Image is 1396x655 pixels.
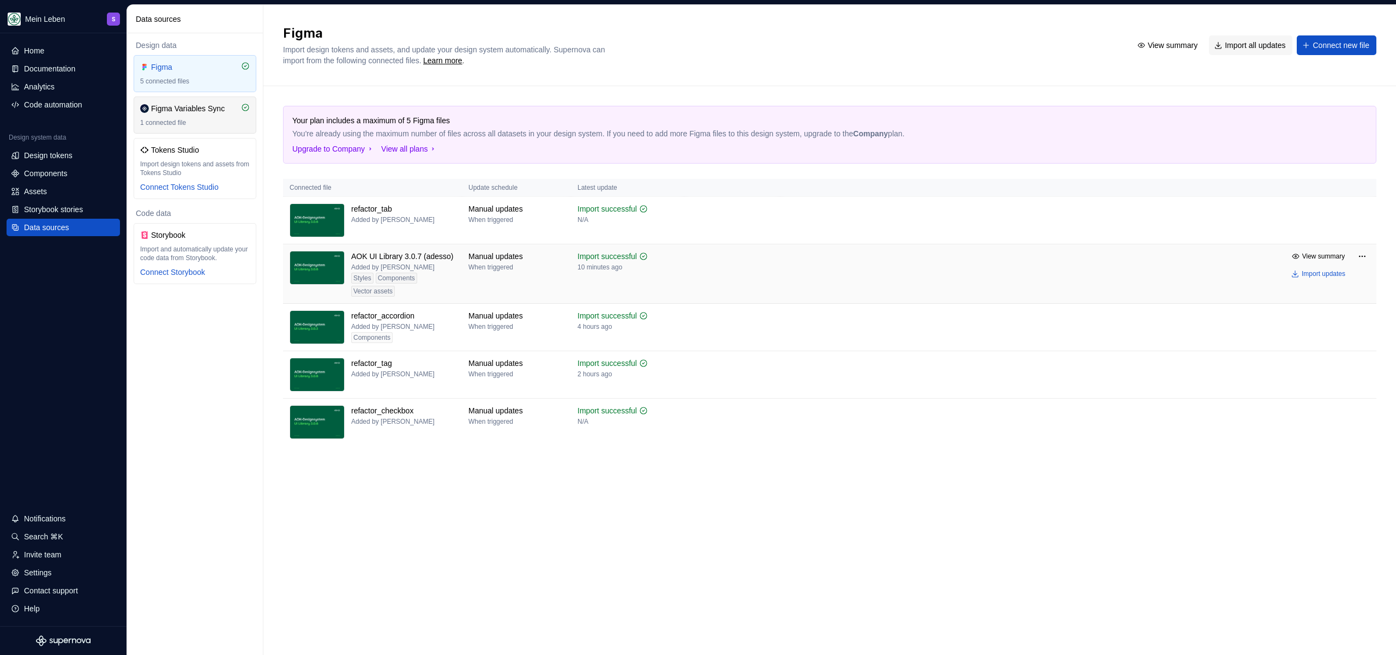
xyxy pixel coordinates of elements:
[351,322,435,331] div: Added by [PERSON_NAME]
[577,417,588,426] div: N/A
[577,251,637,262] div: Import successful
[577,203,637,214] div: Import successful
[571,179,684,197] th: Latest update
[2,7,124,31] button: Mein LebenS
[140,77,250,86] div: 5 connected files
[134,138,256,199] a: Tokens StudioImport design tokens and assets from Tokens StudioConnect Tokens Studio
[134,97,256,134] a: Figma Variables Sync1 connected file
[292,143,375,154] button: Upgrade to Company
[24,204,83,215] div: Storybook stories
[140,245,250,262] div: Import and automatically update your code data from Storybook.
[577,322,612,331] div: 4 hours ago
[24,603,40,614] div: Help
[468,322,513,331] div: When triggered
[351,263,435,272] div: Added by [PERSON_NAME]
[7,600,120,617] button: Help
[283,25,1119,42] h2: Figma
[1132,35,1205,55] button: View summary
[134,223,256,284] a: StorybookImport and automatically update your code data from Storybook.Connect Storybook
[24,150,73,161] div: Design tokens
[24,63,75,74] div: Documentation
[351,405,413,416] div: refactor_checkbox
[577,370,612,378] div: 2 hours ago
[7,165,120,182] a: Components
[25,14,65,25] div: Mein Leben
[351,215,435,224] div: Added by [PERSON_NAME]
[24,186,47,197] div: Assets
[351,310,414,321] div: refactor_accordion
[24,585,78,596] div: Contact support
[8,13,21,26] img: df5db9ef-aba0-4771-bf51-9763b7497661.png
[7,201,120,218] a: Storybook stories
[577,310,637,321] div: Import successful
[351,203,392,214] div: refactor_tab
[151,62,203,73] div: Figma
[351,332,393,343] div: Components
[24,549,61,560] div: Invite team
[468,358,523,369] div: Manual updates
[468,203,523,214] div: Manual updates
[351,286,395,297] div: Vector assets
[134,208,256,219] div: Code data
[468,251,523,262] div: Manual updates
[134,55,256,92] a: Figma5 connected files
[1302,252,1345,261] span: View summary
[134,40,256,51] div: Design data
[468,405,523,416] div: Manual updates
[7,60,120,77] a: Documentation
[7,510,120,527] button: Notifications
[140,182,219,193] button: Connect Tokens Studio
[381,143,437,154] div: View all plans
[24,168,67,179] div: Components
[7,183,120,200] a: Assets
[9,133,66,142] div: Design system data
[7,546,120,563] a: Invite team
[423,55,462,66] a: Learn more
[1209,35,1292,55] button: Import all updates
[7,219,120,236] a: Data sources
[468,370,513,378] div: When triggered
[112,15,116,23] div: S
[283,45,607,65] span: Import design tokens and assets, and update your design system automatically. Supernova can impor...
[577,263,622,272] div: 10 minutes ago
[36,635,91,646] svg: Supernova Logo
[351,417,435,426] div: Added by [PERSON_NAME]
[24,567,52,578] div: Settings
[7,78,120,95] a: Analytics
[468,417,513,426] div: When triggered
[577,358,637,369] div: Import successful
[7,582,120,599] button: Contact support
[1288,249,1350,264] button: View summary
[422,57,464,65] span: .
[7,96,120,113] a: Code automation
[853,129,888,138] b: Company
[151,145,203,155] div: Tokens Studio
[24,222,69,233] div: Data sources
[468,263,513,272] div: When triggered
[1225,40,1285,51] span: Import all updates
[1313,40,1369,51] span: Connect new file
[24,45,44,56] div: Home
[351,358,392,369] div: refactor_tag
[1297,35,1376,55] button: Connect new file
[136,14,258,25] div: Data sources
[292,128,1291,139] p: You're already using the maximum number of files across all datasets in your design system. If yo...
[7,564,120,581] a: Settings
[462,179,571,197] th: Update schedule
[24,81,55,92] div: Analytics
[468,215,513,224] div: When triggered
[1148,40,1198,51] span: View summary
[24,531,63,542] div: Search ⌘K
[577,405,637,416] div: Import successful
[24,99,82,110] div: Code automation
[140,267,205,278] button: Connect Storybook
[151,103,225,114] div: Figma Variables Sync
[24,513,65,524] div: Notifications
[351,370,435,378] div: Added by [PERSON_NAME]
[351,251,454,262] div: AOK UI Library 3.0.7 (adesso)
[151,230,203,241] div: Storybook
